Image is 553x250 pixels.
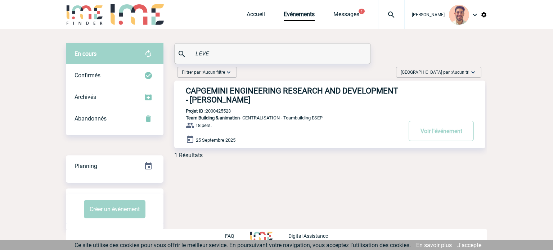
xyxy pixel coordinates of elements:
[186,86,402,104] h3: CAPGEMINI ENGINEERING RESEARCH AND DEVELOPMENT - [PERSON_NAME]
[66,86,163,108] div: Retrouvez ici tous les événements que vous avez décidé d'archiver
[174,108,231,114] p: 2000425523
[66,155,163,177] div: Retrouvez ici tous vos événements organisés par date et état d'avancement
[225,232,250,239] a: FAQ
[66,4,103,25] img: IME-Finder
[284,11,315,21] a: Evénements
[75,115,107,122] span: Abandonnés
[195,123,212,128] span: 18 pers.
[247,11,265,21] a: Accueil
[203,70,225,75] span: Aucun filtre
[75,94,96,100] span: Archivés
[196,137,235,143] span: 25 Septembre 2025
[193,48,354,59] input: Rechercher un événement par son nom
[401,69,469,76] span: [GEOGRAPHIC_DATA] par :
[66,155,163,176] a: Planning
[469,69,477,76] img: baseline_expand_more_white_24dp-b.png
[225,69,232,76] img: baseline_expand_more_white_24dp-b.png
[174,86,485,104] a: CAPGEMINI ENGINEERING RESEARCH AND DEVELOPMENT - [PERSON_NAME]
[359,9,365,14] button: 1
[452,70,469,75] span: Aucun tri
[75,72,100,79] span: Confirmés
[288,233,328,239] p: Digital Assistance
[75,163,97,169] span: Planning
[84,200,145,218] button: Créer un événement
[457,242,481,249] a: J'accepte
[75,50,96,57] span: En cours
[416,242,452,249] a: En savoir plus
[409,121,474,141] button: Voir l'événement
[75,242,411,249] span: Ce site utilise des cookies pour vous offrir le meilleur service. En poursuivant votre navigation...
[449,5,469,25] img: 132114-0.jpg
[174,115,402,121] p: - CENTRALISATION - Teambuilding ESEP
[225,233,234,239] p: FAQ
[174,152,203,159] div: 1 Résultats
[333,11,359,21] a: Messages
[186,108,206,114] b: Projet ID :
[186,115,240,121] span: Team Building & animation
[66,108,163,129] div: Retrouvez ici tous vos événements annulés
[250,232,273,240] img: http://www.idealmeetingsevents.fr/
[412,12,445,17] span: [PERSON_NAME]
[182,69,225,76] span: Filtrer par :
[66,43,163,65] div: Retrouvez ici tous vos évènements avant confirmation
